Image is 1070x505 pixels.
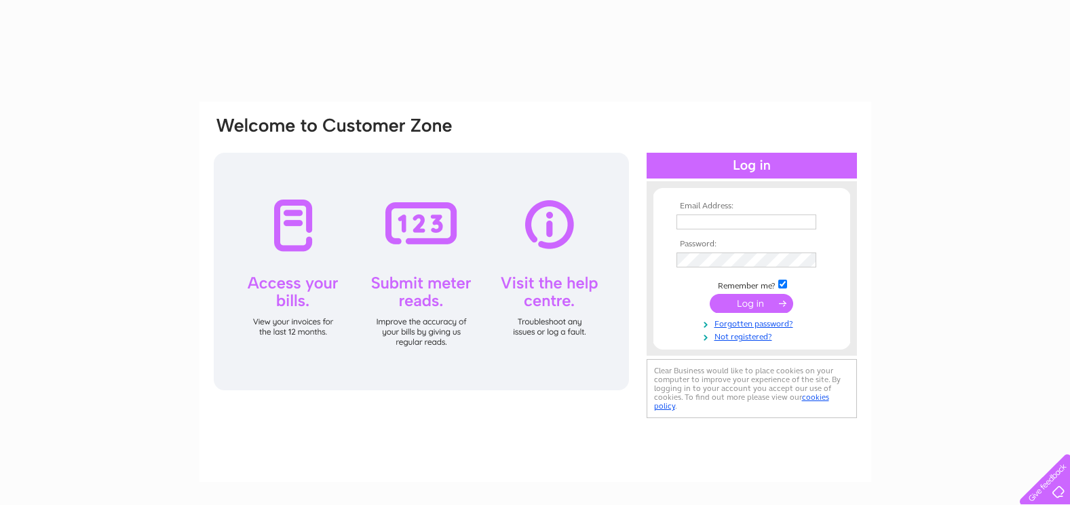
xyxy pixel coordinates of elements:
[673,278,830,291] td: Remember me?
[654,392,829,411] a: cookies policy
[710,294,793,313] input: Submit
[673,202,830,211] th: Email Address:
[676,329,830,342] a: Not registered?
[647,359,857,418] div: Clear Business would like to place cookies on your computer to improve your experience of the sit...
[676,316,830,329] a: Forgotten password?
[673,240,830,249] th: Password:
